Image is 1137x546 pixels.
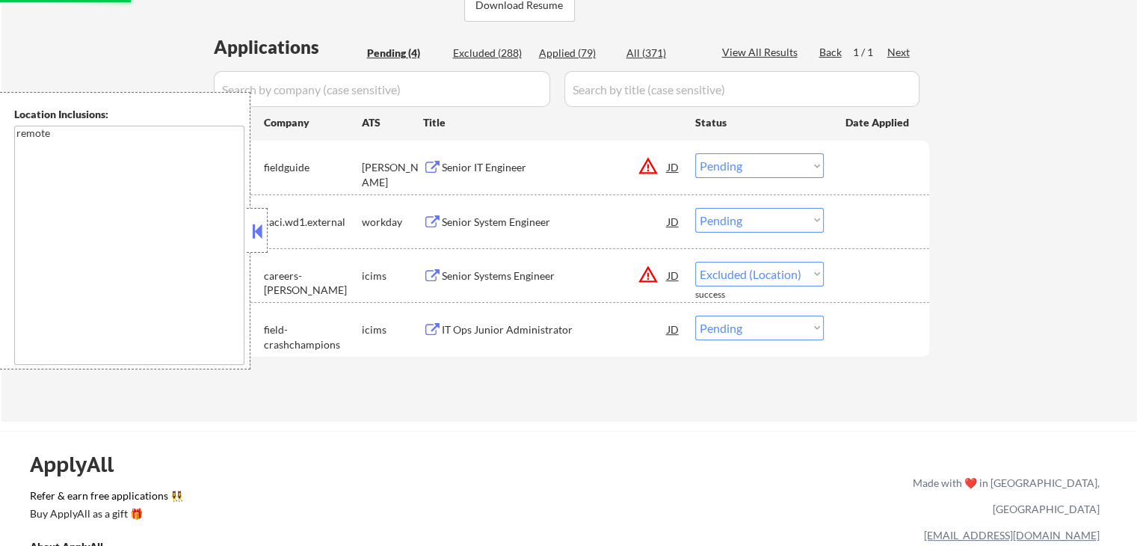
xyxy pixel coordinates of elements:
[214,38,362,56] div: Applications
[442,160,668,175] div: Senior IT Engineer
[722,45,802,60] div: View All Results
[666,316,681,343] div: JD
[264,115,362,130] div: Company
[367,46,442,61] div: Pending (4)
[264,215,362,230] div: caci.wd1.external
[442,322,668,337] div: IT Ops Junior Administrator
[264,269,362,298] div: careers-[PERSON_NAME]
[362,115,423,130] div: ATS
[887,45,911,60] div: Next
[30,509,179,519] div: Buy ApplyAll as a gift 🎁
[14,107,244,122] div: Location Inclusions:
[564,71,919,107] input: Search by title (case sensitive)
[362,160,423,189] div: [PERSON_NAME]
[30,491,600,506] a: Refer & earn free applications 👯‍♀️
[695,108,824,135] div: Status
[264,160,362,175] div: fieldguide
[442,215,668,230] div: Senior System Engineer
[695,289,755,301] div: success
[362,215,423,230] div: workday
[819,45,843,60] div: Back
[666,208,681,235] div: JD
[264,322,362,352] div: field-crashchampions
[845,115,911,130] div: Date Applied
[666,262,681,289] div: JD
[853,45,887,60] div: 1 / 1
[30,452,131,477] div: ApplyAll
[362,269,423,283] div: icims
[362,322,423,337] div: icims
[638,264,659,285] button: warning_amber
[924,529,1100,542] a: [EMAIL_ADDRESS][DOMAIN_NAME]
[453,46,528,61] div: Excluded (288)
[423,115,681,130] div: Title
[638,156,659,177] button: warning_amber
[30,506,179,525] a: Buy ApplyAll as a gift 🎁
[539,46,614,61] div: Applied (79)
[214,71,550,107] input: Search by company (case sensitive)
[442,269,668,283] div: Senior Systems Engineer
[626,46,701,61] div: All (371)
[907,470,1100,522] div: Made with ❤️ in [GEOGRAPHIC_DATA], [GEOGRAPHIC_DATA]
[666,153,681,180] div: JD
